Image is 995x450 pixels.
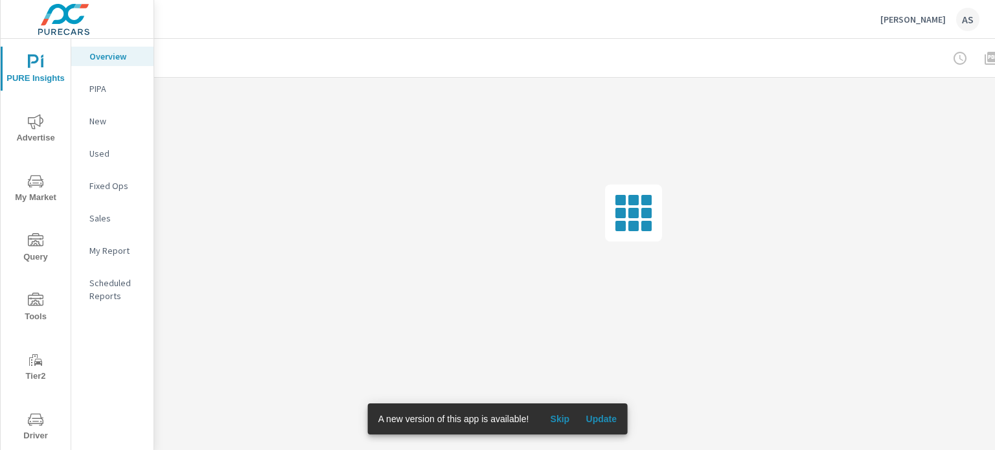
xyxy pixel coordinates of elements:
div: Used [71,144,154,163]
span: Skip [544,413,575,425]
p: PIPA [89,82,143,95]
span: Update [586,413,617,425]
div: Overview [71,47,154,66]
div: PIPA [71,79,154,98]
span: Driver [5,412,67,444]
p: Fixed Ops [89,179,143,192]
p: New [89,115,143,128]
div: AS [956,8,979,31]
span: PURE Insights [5,54,67,86]
p: Sales [89,212,143,225]
div: My Report [71,241,154,260]
span: Tools [5,293,67,324]
button: Skip [539,409,580,429]
div: Sales [71,208,154,228]
p: Scheduled Reports [89,276,143,302]
p: Used [89,147,143,160]
button: Update [580,409,622,429]
span: My Market [5,174,67,205]
div: Fixed Ops [71,176,154,196]
span: Advertise [5,114,67,146]
p: My Report [89,244,143,257]
span: A new version of this app is available! [378,414,529,424]
span: Tier2 [5,352,67,384]
div: New [71,111,154,131]
div: Scheduled Reports [71,273,154,306]
p: Overview [89,50,143,63]
p: [PERSON_NAME] [880,14,946,25]
span: Query [5,233,67,265]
